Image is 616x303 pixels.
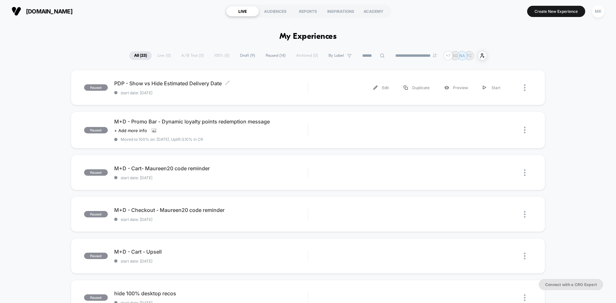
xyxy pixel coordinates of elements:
[292,6,324,16] div: REPORTS
[279,32,337,41] h1: My Experiences
[114,118,308,125] span: M+D - Promo Bar - Dynamic loyalty points redemption message
[261,51,290,60] span: Paused ( 14 )
[452,53,458,58] p: SG
[437,80,475,95] div: Preview
[235,51,260,60] span: Draft ( 9 )
[114,90,308,95] span: start date: [DATE]
[84,169,108,176] span: paused
[539,279,603,290] button: Connect with a CRO Expert
[324,6,357,16] div: INSPIRATIONS
[129,51,152,60] span: All ( 23 )
[26,8,73,15] span: [DOMAIN_NAME]
[114,207,308,213] span: M+D - Checkout - Maureen20 code reminder
[84,127,108,133] span: paused
[259,6,292,16] div: AUDIENCES
[84,253,108,259] span: paused
[114,248,308,255] span: M+D - Cart - Upsell
[10,6,74,16] button: [DOMAIN_NAME]
[114,259,308,264] span: start date: [DATE]
[475,80,508,95] div: Start
[84,84,108,91] span: paused
[114,175,308,180] span: start date: [DATE]
[483,86,486,90] img: menu
[524,84,526,91] img: close
[524,127,526,133] img: close
[373,86,378,90] img: menu
[524,169,526,176] img: close
[357,6,390,16] div: ACADEMY
[84,294,108,301] span: paused
[466,53,472,58] p: TC
[396,80,437,95] div: Duplicate
[524,294,526,301] img: close
[114,217,308,222] span: start date: [DATE]
[443,51,453,60] div: + 7
[114,128,147,133] span: + Add more info
[366,80,396,95] div: Edit
[114,290,308,297] span: hide 100% desktop recos
[114,165,308,172] span: M+D - Cart- Maureen20 code reminder
[590,5,606,18] button: MK
[226,6,259,16] div: LIVE
[592,5,604,18] div: MK
[524,253,526,259] img: close
[84,211,108,217] span: paused
[524,211,526,218] img: close
[433,54,437,57] img: end
[404,86,408,90] img: menu
[12,6,21,16] img: Visually logo
[329,53,344,58] span: By Label
[459,53,465,58] p: NA
[121,137,203,142] span: Moved to 100% on: [DATE] . Uplift: 3.10% in CR
[114,80,308,87] span: PDP - Show vs Hide Estimated Delivery Date
[527,6,585,17] button: Create New Experience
